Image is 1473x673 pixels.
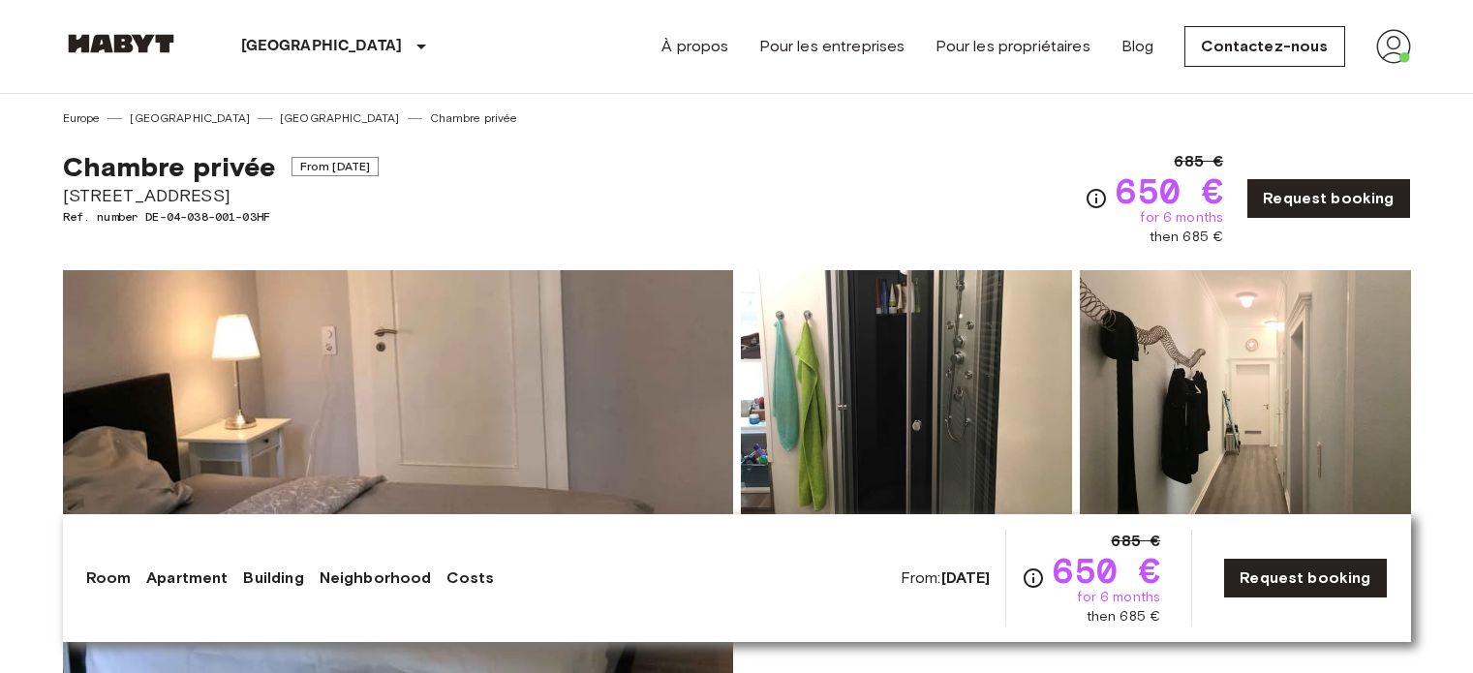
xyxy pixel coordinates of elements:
span: 685 € [1174,150,1223,173]
a: [GEOGRAPHIC_DATA] [130,109,250,127]
span: From: [901,567,991,589]
span: 650 € [1053,553,1160,588]
a: Pour les propriétaires [936,35,1089,58]
span: for 6 months [1140,208,1223,228]
a: Blog [1121,35,1154,58]
span: [STREET_ADDRESS] [63,183,380,208]
span: From [DATE] [292,157,380,176]
a: Contactez-nous [1184,26,1344,67]
img: Picture of unit DE-04-038-001-03HF [1080,270,1411,524]
span: then 685 € [1150,228,1224,247]
a: [GEOGRAPHIC_DATA] [280,109,400,127]
span: 685 € [1111,530,1160,553]
a: Neighborhood [320,566,432,590]
a: Europe [63,109,101,127]
img: Habyt [63,34,179,53]
img: Picture of unit DE-04-038-001-03HF [741,270,1072,524]
span: then 685 € [1087,607,1161,627]
a: Apartment [146,566,228,590]
span: Ref. number DE-04-038-001-03HF [63,208,380,226]
span: for 6 months [1077,588,1160,607]
span: 650 € [1116,173,1223,208]
a: Chambre privée [430,109,518,127]
span: Chambre privée [63,150,276,183]
a: À propos [661,35,728,58]
a: Costs [446,566,494,590]
a: Request booking [1246,178,1410,219]
b: [DATE] [941,568,991,587]
a: Pour les entreprises [759,35,905,58]
a: Request booking [1223,558,1387,598]
svg: Check cost overview for full price breakdown. Please note that discounts apply to new joiners onl... [1085,187,1108,210]
img: avatar [1376,29,1411,64]
p: [GEOGRAPHIC_DATA] [241,35,403,58]
a: Building [243,566,303,590]
a: Room [86,566,132,590]
svg: Check cost overview for full price breakdown. Please note that discounts apply to new joiners onl... [1022,566,1045,590]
